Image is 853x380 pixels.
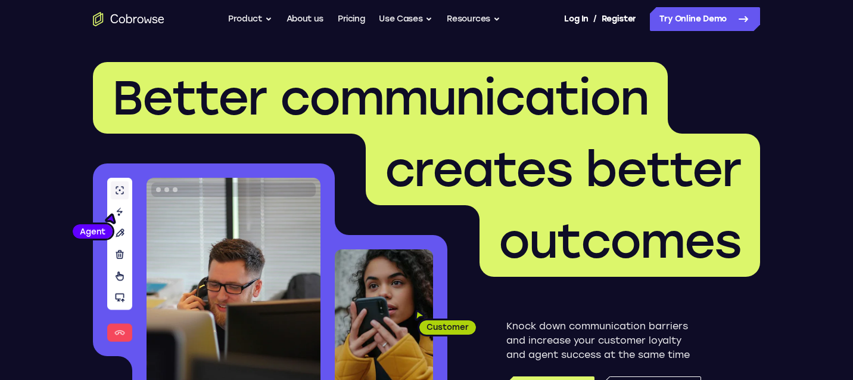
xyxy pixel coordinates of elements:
[447,7,500,31] button: Resources
[593,12,597,26] span: /
[93,12,164,26] a: Go to the home page
[499,212,741,270] span: outcomes
[379,7,432,31] button: Use Cases
[506,319,701,362] p: Knock down communication barriers and increase your customer loyalty and agent success at the sam...
[385,141,741,198] span: creates better
[650,7,760,31] a: Try Online Demo
[228,7,272,31] button: Product
[602,7,636,31] a: Register
[564,7,588,31] a: Log In
[338,7,365,31] a: Pricing
[287,7,323,31] a: About us
[112,69,649,126] span: Better communication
